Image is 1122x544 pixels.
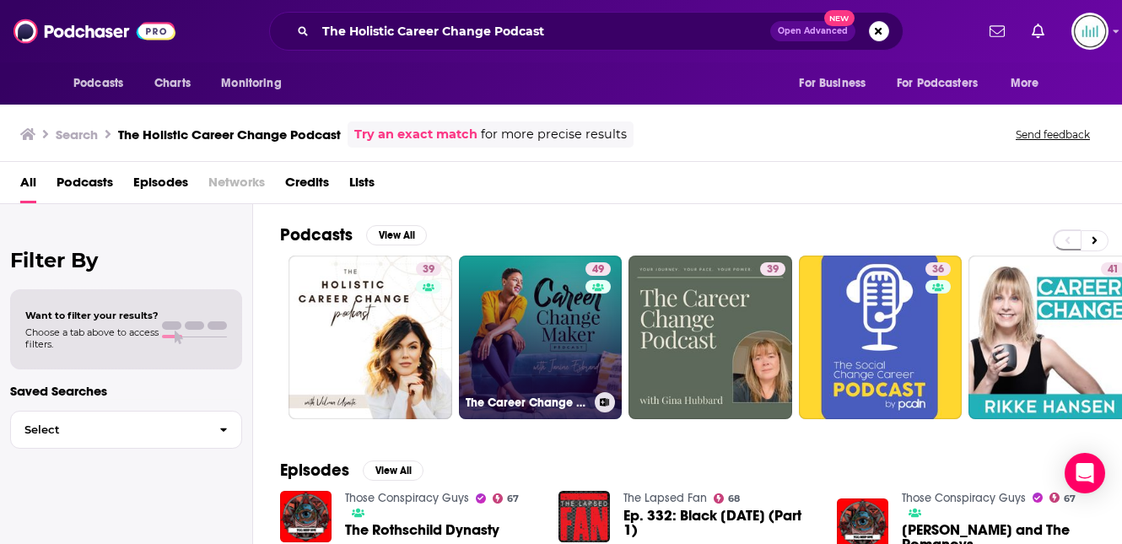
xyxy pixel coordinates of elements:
span: Want to filter your results? [25,310,159,321]
button: Send feedback [1011,127,1095,142]
span: 67 [507,495,519,503]
button: Open AdvancedNew [770,21,855,41]
button: open menu [787,67,887,100]
a: Try an exact match [354,125,477,144]
button: View All [363,461,423,481]
a: All [20,169,36,203]
a: The Lapsed Fan [623,491,707,505]
a: Show notifications dropdown [983,17,1011,46]
a: Episodes [133,169,188,203]
h2: Filter By [10,248,242,272]
span: Choose a tab above to access filters. [25,326,159,350]
a: EpisodesView All [280,460,423,481]
img: The Rothschild Dynasty [280,491,332,542]
div: Search podcasts, credits, & more... [269,12,904,51]
span: For Business [799,72,866,95]
a: Those Conspiracy Guys [902,491,1026,505]
a: Credits [285,169,329,203]
a: Podcasts [57,169,113,203]
a: Lists [349,169,375,203]
h3: Search [56,127,98,143]
a: 36 [799,256,963,419]
a: 49 [585,262,611,276]
a: Those Conspiracy Guys [345,491,469,505]
h3: The Career Change Maker Podcast I Career Change, Career Advancement & Leadership Development [466,396,588,410]
p: Saved Searches [10,383,242,399]
img: Ep. 332: Black Saturday (Part 1) [558,491,610,542]
span: 49 [592,261,604,278]
span: 41 [1108,261,1119,278]
h3: The Holistic Career Change Podcast [118,127,341,143]
span: Monitoring [221,72,281,95]
span: Ep. 332: Black [DATE] (Part 1) [623,509,817,537]
img: Podchaser - Follow, Share and Rate Podcasts [13,15,175,47]
a: 39 [416,262,441,276]
span: Networks [208,169,265,203]
button: open menu [62,67,145,100]
a: 39 [628,256,792,419]
span: Open Advanced [778,27,848,35]
div: Open Intercom Messenger [1065,453,1105,493]
button: View All [366,225,427,245]
span: New [824,10,855,26]
span: 67 [1064,495,1076,503]
span: Logged in as podglomerate [1071,13,1109,50]
span: Podcasts [73,72,123,95]
a: Show notifications dropdown [1025,17,1051,46]
span: for more precise results [481,125,627,144]
span: Charts [154,72,191,95]
a: 67 [1049,493,1076,503]
button: open menu [999,67,1060,100]
input: Search podcasts, credits, & more... [316,18,770,45]
span: 68 [728,495,740,503]
a: 49The Career Change Maker Podcast I Career Change, Career Advancement & Leadership Development [459,256,623,419]
span: More [1011,72,1039,95]
a: Charts [143,67,201,100]
a: 67 [493,493,520,504]
img: User Profile [1071,13,1109,50]
span: 39 [767,261,779,278]
button: open menu [209,67,303,100]
button: Show profile menu [1071,13,1109,50]
a: 39 [760,262,785,276]
button: open menu [886,67,1002,100]
h2: Podcasts [280,224,353,245]
h2: Episodes [280,460,349,481]
a: 68 [714,493,741,504]
span: 39 [423,261,434,278]
a: The Rothschild Dynasty [345,523,499,537]
a: PodcastsView All [280,224,427,245]
button: Select [10,411,242,449]
a: 36 [925,262,951,276]
span: 36 [932,261,944,278]
a: 39 [289,256,452,419]
span: Select [11,424,206,435]
span: For Podcasters [897,72,978,95]
a: Ep. 332: Black Saturday (Part 1) [623,509,817,537]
